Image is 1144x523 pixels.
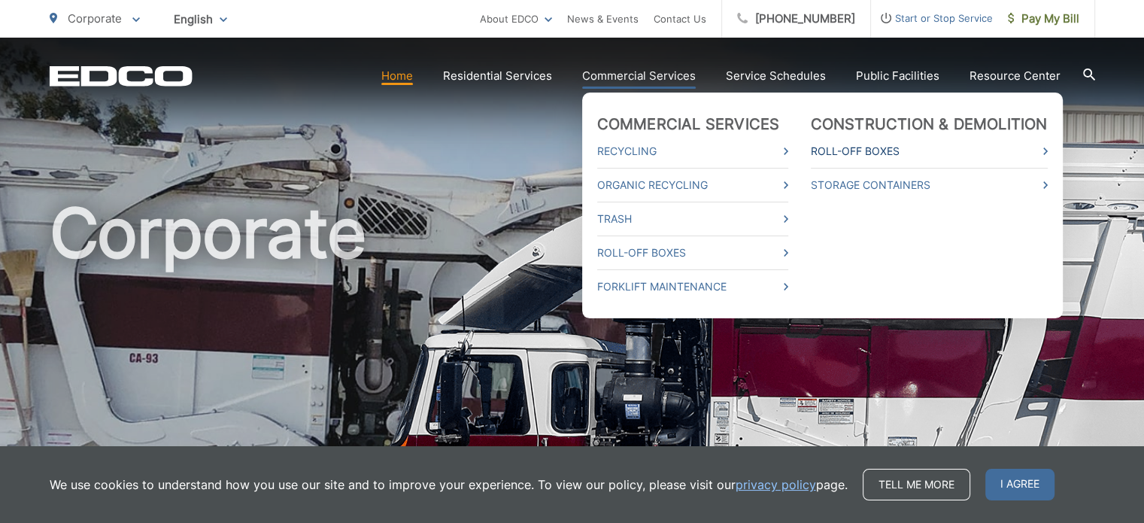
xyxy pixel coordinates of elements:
a: News & Events [567,10,639,28]
a: Service Schedules [726,67,826,85]
span: English [162,6,238,32]
a: Contact Us [654,10,706,28]
a: privacy policy [736,476,816,494]
a: Roll-Off Boxes [811,142,1048,160]
a: Construction & Demolition [811,115,1048,133]
a: Roll-Off Boxes [597,244,788,262]
span: I agree [985,469,1054,500]
a: Storage Containers [811,176,1048,194]
a: Public Facilities [856,67,939,85]
a: Residential Services [443,67,552,85]
a: Forklift Maintenance [597,278,788,296]
a: Home [381,67,413,85]
span: Pay My Bill [1008,10,1079,28]
a: Organic Recycling [597,176,788,194]
a: Tell me more [863,469,970,500]
a: Commercial Services [582,67,696,85]
a: EDCD logo. Return to the homepage. [50,65,193,87]
span: Corporate [68,11,122,26]
a: Commercial Services [597,115,780,133]
a: Trash [597,210,788,228]
p: We use cookies to understand how you use our site and to improve your experience. To view our pol... [50,476,848,494]
a: About EDCO [480,10,552,28]
a: Recycling [597,142,788,160]
a: Resource Center [970,67,1061,85]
